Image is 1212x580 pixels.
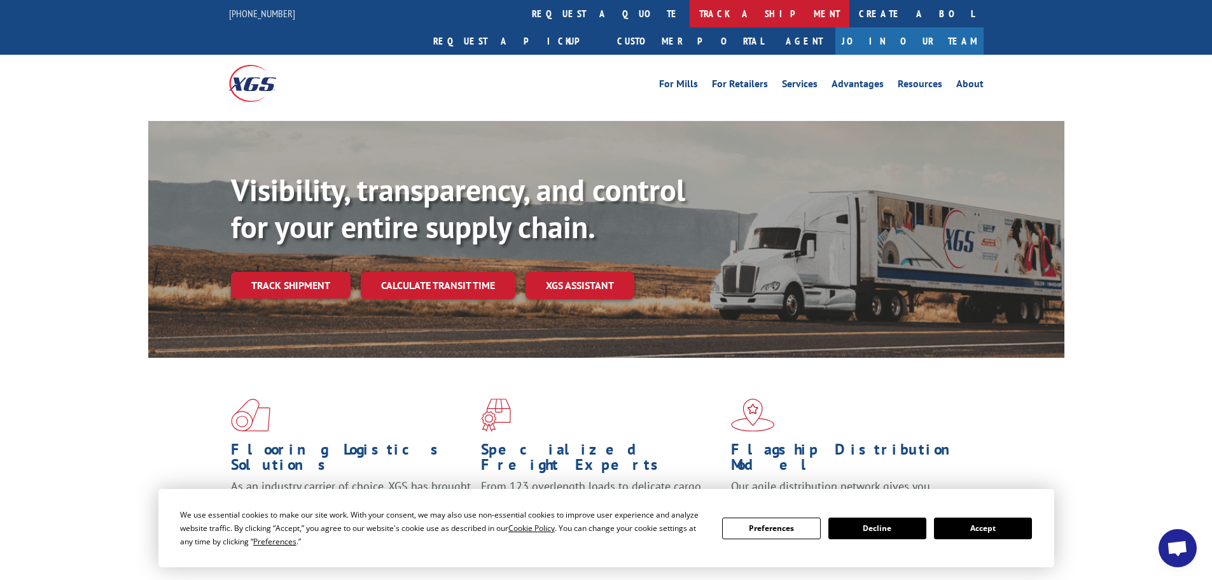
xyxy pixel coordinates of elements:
[180,508,707,548] div: We use essential cookies to make our site work. With your consent, we may also use non-essential ...
[526,272,634,299] a: XGS ASSISTANT
[508,523,555,534] span: Cookie Policy
[828,518,926,539] button: Decline
[835,27,984,55] a: Join Our Team
[231,170,685,246] b: Visibility, transparency, and control for your entire supply chain.
[424,27,608,55] a: Request a pickup
[231,272,351,299] a: Track shipment
[1159,529,1197,567] div: Open chat
[898,79,942,93] a: Resources
[712,79,768,93] a: For Retailers
[659,79,698,93] a: For Mills
[231,399,270,432] img: xgs-icon-total-supply-chain-intelligence-red
[934,518,1032,539] button: Accept
[832,79,884,93] a: Advantages
[773,27,835,55] a: Agent
[608,27,773,55] a: Customer Portal
[231,479,471,524] span: As an industry carrier of choice, XGS has brought innovation and dedication to flooring logistics...
[231,442,471,479] h1: Flooring Logistics Solutions
[253,536,296,547] span: Preferences
[229,7,295,20] a: [PHONE_NUMBER]
[782,79,818,93] a: Services
[731,399,775,432] img: xgs-icon-flagship-distribution-model-red
[956,79,984,93] a: About
[481,399,511,432] img: xgs-icon-focused-on-flooring-red
[722,518,820,539] button: Preferences
[731,442,972,479] h1: Flagship Distribution Model
[731,479,965,509] span: Our agile distribution network gives you nationwide inventory management on demand.
[481,479,721,535] p: From 123 overlength loads to delicate cargo, our experienced staff knows the best way to move you...
[361,272,515,299] a: Calculate transit time
[481,442,721,479] h1: Specialized Freight Experts
[158,489,1054,567] div: Cookie Consent Prompt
